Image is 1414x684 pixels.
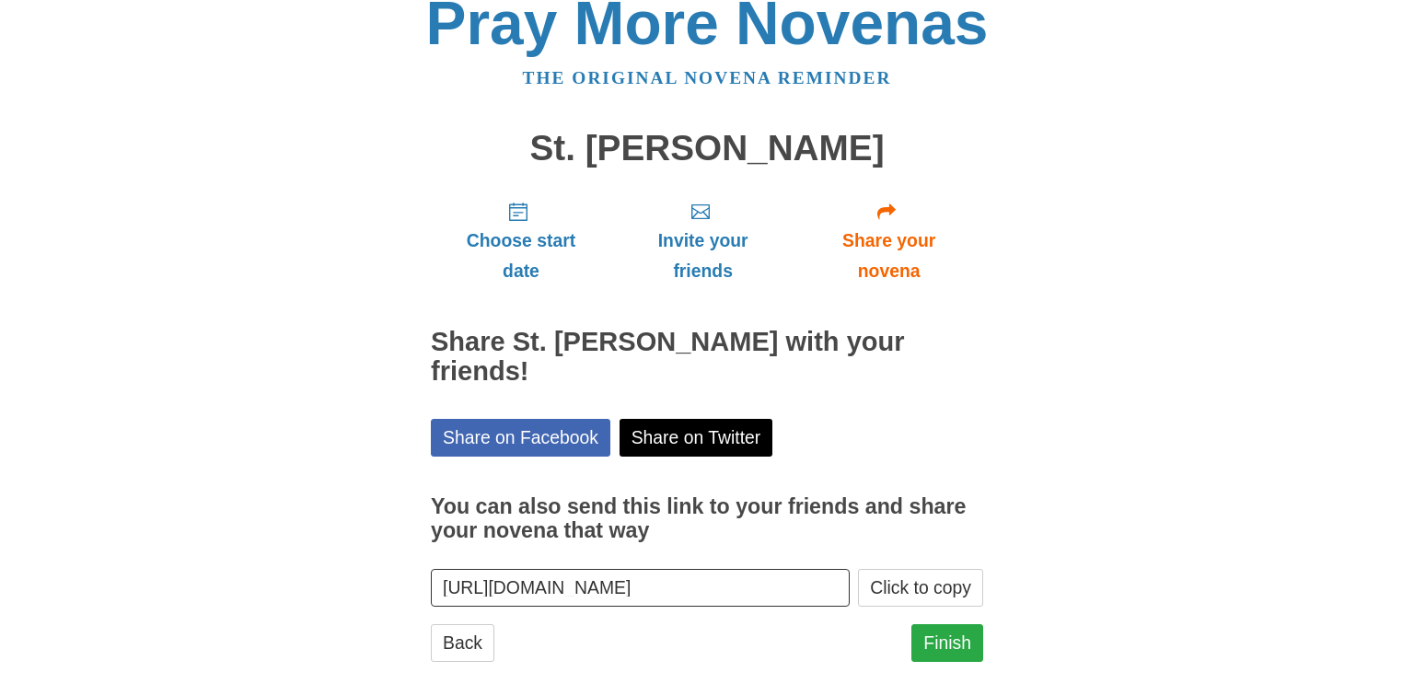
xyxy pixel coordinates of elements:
button: Click to copy [858,569,983,607]
h3: You can also send this link to your friends and share your novena that way [431,495,983,542]
span: Choose start date [449,226,593,286]
span: Invite your friends [630,226,776,286]
a: Choose start date [431,186,611,296]
a: Back [431,624,494,662]
a: Finish [911,624,983,662]
a: Invite your friends [611,186,794,296]
h1: St. [PERSON_NAME] [431,129,983,168]
span: Share your novena [813,226,965,286]
a: Share on Facebook [431,419,610,457]
h2: Share St. [PERSON_NAME] with your friends! [431,328,983,387]
a: Share your novena [794,186,983,296]
a: The original novena reminder [523,68,892,87]
a: Share on Twitter [620,419,773,457]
